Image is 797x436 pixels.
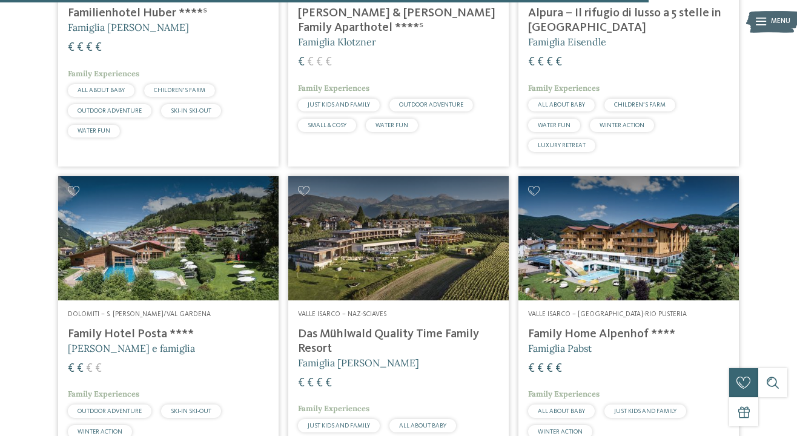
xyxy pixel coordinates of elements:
span: Famiglia [PERSON_NAME] [298,357,419,369]
h4: Family Hotel Posta **** [68,327,269,342]
span: SMALL & COSY [308,122,346,128]
span: Valle Isarco – [GEOGRAPHIC_DATA]-Rio Pusteria [528,311,687,318]
h4: Family Home Alpenhof **** [528,327,729,342]
span: Family Experiences [68,389,139,399]
span: WINTER ACTION [538,429,583,435]
span: Famiglia Eisendle [528,36,606,48]
img: Cercate un hotel per famiglie? Qui troverete solo i migliori! [58,176,279,300]
span: € [546,56,553,68]
span: € [325,377,332,389]
span: Family Experiences [298,403,369,414]
span: € [555,363,562,375]
span: ALL ABOUT BABY [78,87,125,93]
h4: Das Mühlwald Quality Time Family Resort [298,327,499,356]
h4: Familienhotel Huber ****ˢ [68,6,269,21]
span: € [316,56,323,68]
span: CHILDREN’S FARM [614,102,666,108]
span: € [537,363,544,375]
span: JUST KIDS AND FAMILY [308,423,370,429]
span: € [307,56,314,68]
span: € [325,56,332,68]
img: Family Home Alpenhof **** [518,176,739,300]
span: € [86,363,93,375]
span: SKI-IN SKI-OUT [171,108,211,114]
span: € [95,42,102,54]
span: OUTDOOR ADVENTURE [78,408,142,414]
span: € [555,56,562,68]
span: Family Experiences [68,68,139,79]
span: € [77,42,84,54]
span: WINTER ACTION [78,429,122,435]
span: € [77,363,84,375]
span: ALL ABOUT BABY [538,102,585,108]
span: € [528,363,535,375]
span: Valle Isarco – Naz-Sciaves [298,311,386,318]
span: SKI-IN SKI-OUT [171,408,211,414]
span: Famiglia Pabst [528,342,592,354]
span: ALL ABOUT BABY [399,423,446,429]
span: € [298,56,305,68]
span: Famiglia [PERSON_NAME] [68,21,189,33]
span: Famiglia Klotzner [298,36,376,48]
span: WATER FUN [538,122,570,128]
span: Family Experiences [528,83,600,93]
span: LUXURY RETREAT [538,142,586,148]
h4: Alpura – Il rifugio di lusso a 5 stelle in [GEOGRAPHIC_DATA] [528,6,729,35]
span: € [546,363,553,375]
span: € [86,42,93,54]
span: € [316,377,323,389]
h4: [PERSON_NAME] & [PERSON_NAME] Family Aparthotel ****ˢ [298,6,499,35]
span: WINTER ACTION [600,122,644,128]
span: JUST KIDS AND FAMILY [614,408,676,414]
span: [PERSON_NAME] e famiglia [68,342,195,354]
span: Family Experiences [528,389,600,399]
span: € [528,56,535,68]
span: Family Experiences [298,83,369,93]
span: OUTDOOR ADVENTURE [78,108,142,114]
span: € [68,363,74,375]
span: € [307,377,314,389]
span: € [537,56,544,68]
span: € [95,363,102,375]
span: OUTDOOR ADVENTURE [399,102,463,108]
span: € [68,42,74,54]
span: JUST KIDS AND FAMILY [308,102,370,108]
img: Cercate un hotel per famiglie? Qui troverete solo i migliori! [288,176,509,300]
span: Dolomiti – S. [PERSON_NAME]/Val Gardena [68,311,211,318]
span: ALL ABOUT BABY [538,408,585,414]
span: € [298,377,305,389]
span: WATER FUN [78,128,110,134]
span: WATER FUN [375,122,408,128]
span: CHILDREN’S FARM [154,87,205,93]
